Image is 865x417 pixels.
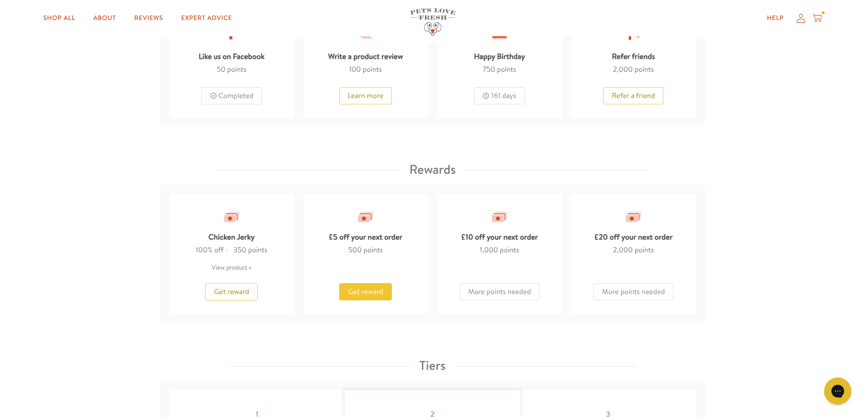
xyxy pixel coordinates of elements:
[339,283,392,300] button: Get reward
[227,64,246,74] span: points
[612,46,655,64] div: Refer friends
[497,64,516,74] span: points
[208,226,255,244] div: Chicken Jerky
[420,355,446,377] h3: Tiers
[348,287,383,297] span: Get reward
[127,9,170,27] a: Reviews
[205,283,258,300] button: Get reward
[634,64,653,74] span: points
[217,64,225,74] span: 50
[363,245,382,255] span: points
[86,9,123,27] a: About
[634,245,653,255] span: points
[483,64,495,74] span: 750
[480,245,498,255] span: 1,000
[474,46,525,64] div: Happy Birthday
[594,226,673,244] div: £20 off your next order
[820,374,856,408] iframe: Gorgias live chat messenger
[363,64,382,74] span: points
[174,9,239,27] a: Expert Advice
[349,64,361,74] span: 100
[409,159,455,181] h3: Rewards
[613,245,633,255] span: 2,000
[198,46,264,64] div: Like us on Facebook
[339,87,392,104] button: Learn more
[500,245,519,255] span: points
[603,87,664,104] button: Refer a friend
[214,287,249,297] span: Get reward
[328,46,403,64] div: Write a product review
[410,8,455,36] img: Pets Love Fresh
[233,245,246,255] span: 350
[613,64,633,74] span: 2,000
[36,9,82,27] a: Shop All
[461,226,538,244] div: £10 off your next order
[760,9,791,27] a: Help
[212,263,252,272] a: View product
[348,245,362,255] span: 500
[196,245,223,255] span: 100% off
[248,245,267,255] span: points
[329,226,402,244] div: £5 off your next order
